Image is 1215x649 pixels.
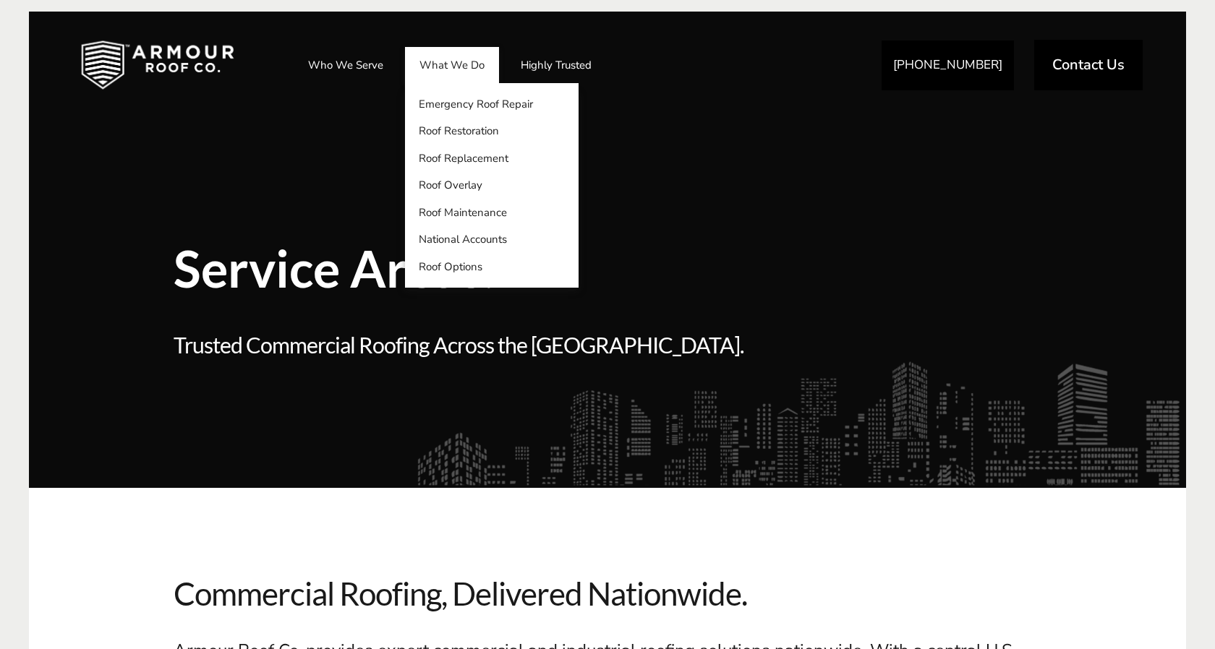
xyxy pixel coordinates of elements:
[882,40,1014,90] a: [PHONE_NUMBER]
[174,330,817,361] span: Trusted Commercial Roofing Across the [GEOGRAPHIC_DATA].
[294,47,398,83] a: Who We Serve
[1052,58,1125,72] span: Contact Us
[405,253,579,280] a: Roof Options
[506,47,606,83] a: Highly Trusted
[174,575,1041,613] span: Commercial Roofing, Delivered Nationwide.
[405,118,579,145] a: Roof Restoration
[405,172,579,199] a: Roof Overlay
[405,47,499,83] a: What We Do
[405,145,579,172] a: Roof Replacement
[405,199,579,226] a: Roof Maintenance
[405,226,579,254] a: National Accounts
[405,90,579,118] a: Emergency Roof Repair
[1034,40,1143,90] a: Contact Us
[58,29,257,101] img: Industrial and Commercial Roofing Company | Armour Roof Co.
[174,243,817,293] span: Service Areas.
